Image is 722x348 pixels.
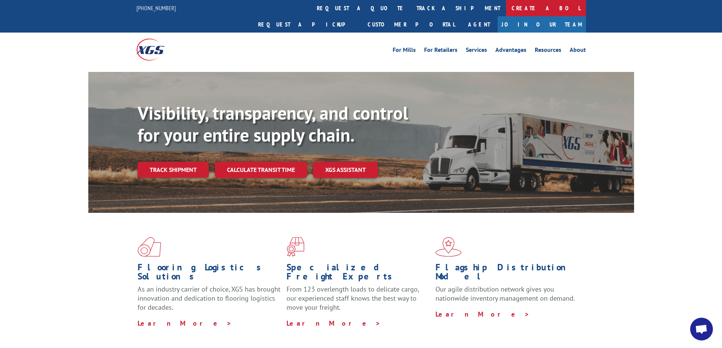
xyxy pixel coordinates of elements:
[215,162,307,178] a: Calculate transit time
[393,47,416,55] a: For Mills
[138,237,161,257] img: xgs-icon-total-supply-chain-intelligence-red
[466,47,487,55] a: Services
[138,319,232,328] a: Learn More >
[138,101,408,147] b: Visibility, transparency, and control for your entire supply chain.
[424,47,457,55] a: For Retailers
[498,16,586,33] a: Join Our Team
[138,162,209,178] a: Track shipment
[435,237,462,257] img: xgs-icon-flagship-distribution-model-red
[362,16,460,33] a: Customer Portal
[460,16,498,33] a: Agent
[535,47,561,55] a: Resources
[136,4,176,12] a: [PHONE_NUMBER]
[287,285,430,318] p: From 123 overlength loads to delicate cargo, our experienced staff knows the best way to move you...
[435,310,530,318] a: Learn More >
[313,162,378,178] a: XGS ASSISTANT
[287,237,304,257] img: xgs-icon-focused-on-flooring-red
[287,263,430,285] h1: Specialized Freight Experts
[252,16,362,33] a: Request a pickup
[287,319,381,328] a: Learn More >
[690,318,713,340] div: Open chat
[435,263,579,285] h1: Flagship Distribution Model
[495,47,526,55] a: Advantages
[570,47,586,55] a: About
[435,285,575,303] span: Our agile distribution network gives you nationwide inventory management on demand.
[138,263,281,285] h1: Flooring Logistics Solutions
[138,285,280,312] span: As an industry carrier of choice, XGS has brought innovation and dedication to flooring logistics...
